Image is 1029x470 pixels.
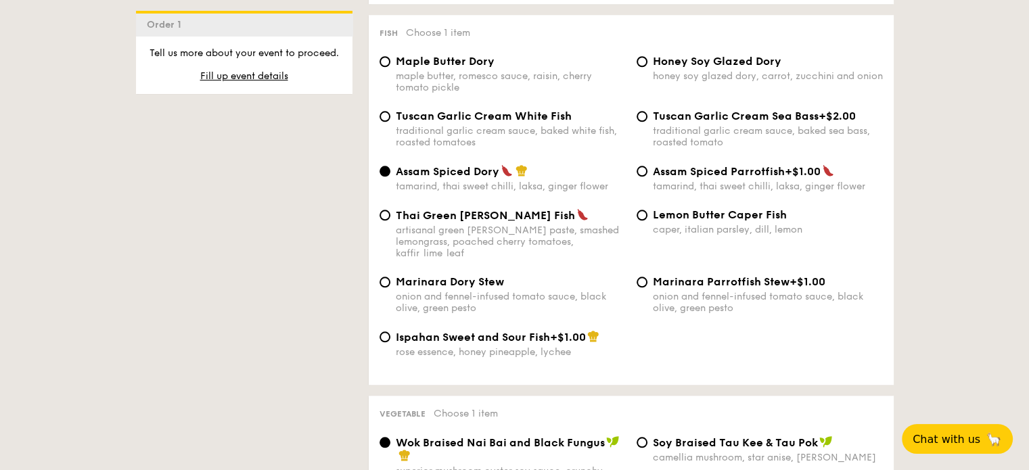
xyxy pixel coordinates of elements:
input: Wok Braised Nai Bai and Black Fungussuperior mushroom oyster soy sauce, crunchy black fungus, poa... [380,437,390,448]
input: ⁠Soy Braised Tau Kee & Tau Pokcamellia mushroom, star anise, [PERSON_NAME] [637,437,647,448]
span: Ispahan Sweet and Sour Fish [396,331,550,344]
input: Marinara Dory Stewonion and fennel-infused tomato sauce, black olive, green pesto [380,277,390,287]
input: Marinara Parrotfish Stew+$1.00onion and fennel-infused tomato sauce, black olive, green pesto [637,277,647,287]
img: icon-spicy.37a8142b.svg [501,164,513,177]
div: artisanal green [PERSON_NAME] paste, smashed lemongrass, poached cherry tomatoes, kaffir lime leaf [396,225,626,259]
span: Marinara Dory Stew [396,275,504,288]
input: Thai Green [PERSON_NAME] Fishartisanal green [PERSON_NAME] paste, smashed lemongrass, poached che... [380,210,390,220]
span: Order 1 [147,19,187,30]
input: Assam Spiced Parrotfish+$1.00tamarind, thai sweet chilli, laksa, ginger flower [637,166,647,177]
div: honey soy glazed dory, carrot, zucchini and onion [653,70,883,82]
span: Choose 1 item [434,408,498,419]
span: 🦙 [986,431,1002,447]
span: Thai Green [PERSON_NAME] Fish [396,209,575,222]
input: Tuscan Garlic Cream Sea Bass+$2.00traditional garlic cream sauce, baked sea bass, roasted tomato [637,111,647,122]
button: Chat with us🦙 [902,424,1013,454]
img: icon-chef-hat.a58ddaea.svg [398,449,411,461]
span: Honey Soy Glazed Dory [653,55,781,68]
span: +$2.00 [819,110,856,122]
input: Honey Soy Glazed Doryhoney soy glazed dory, carrot, zucchini and onion [637,56,647,67]
span: Chat with us [913,433,980,446]
input: Ispahan Sweet and Sour Fish+$1.00rose essence, honey pineapple, lychee [380,331,390,342]
span: +$1.00 [550,331,586,344]
img: icon-vegan.f8ff3823.svg [606,436,620,448]
img: icon-spicy.37a8142b.svg [576,208,589,220]
span: Assam Spiced Dory [396,165,499,178]
img: icon-vegan.f8ff3823.svg [819,436,833,448]
div: tamarind, thai sweet chilli, laksa, ginger flower [396,181,626,192]
p: Tell us more about your event to proceed. [147,47,342,60]
div: onion and fennel-infused tomato sauce, black olive, green pesto [396,291,626,314]
div: camellia mushroom, star anise, [PERSON_NAME] [653,452,883,463]
span: +$1.00 [790,275,825,288]
input: Assam Spiced Dorytamarind, thai sweet chilli, laksa, ginger flower [380,166,390,177]
span: Vegetable [380,409,426,419]
div: traditional garlic cream sauce, baked white fish, roasted tomatoes [396,125,626,148]
div: onion and fennel-infused tomato sauce, black olive, green pesto [653,291,883,314]
div: traditional garlic cream sauce, baked sea bass, roasted tomato [653,125,883,148]
div: caper, italian parsley, dill, lemon [653,224,883,235]
span: Lemon Butter Caper Fish [653,208,787,221]
img: icon-spicy.37a8142b.svg [822,164,834,177]
div: rose essence, honey pineapple, lychee [396,346,626,358]
span: +$1.00 [785,165,821,178]
img: icon-chef-hat.a58ddaea.svg [516,164,528,177]
input: Lemon Butter Caper Fishcaper, italian parsley, dill, lemon [637,210,647,220]
span: Tuscan Garlic Cream Sea Bass [653,110,819,122]
span: Fill up event details [200,70,288,82]
span: Fish [380,28,398,38]
input: Tuscan Garlic Cream White Fishtraditional garlic cream sauce, baked white fish, roasted tomatoes [380,111,390,122]
span: ⁠Soy Braised Tau Kee & Tau Pok [653,436,818,449]
span: Assam Spiced Parrotfish [653,165,785,178]
span: Choose 1 item [406,27,470,39]
div: maple butter, romesco sauce, raisin, cherry tomato pickle [396,70,626,93]
span: Tuscan Garlic Cream White Fish [396,110,572,122]
span: Wok Braised Nai Bai and Black Fungus [396,436,605,449]
div: tamarind, thai sweet chilli, laksa, ginger flower [653,181,883,192]
img: icon-chef-hat.a58ddaea.svg [587,330,599,342]
span: Marinara Parrotfish Stew [653,275,790,288]
span: Maple Butter Dory [396,55,495,68]
input: Maple Butter Dorymaple butter, romesco sauce, raisin, cherry tomato pickle [380,56,390,67]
